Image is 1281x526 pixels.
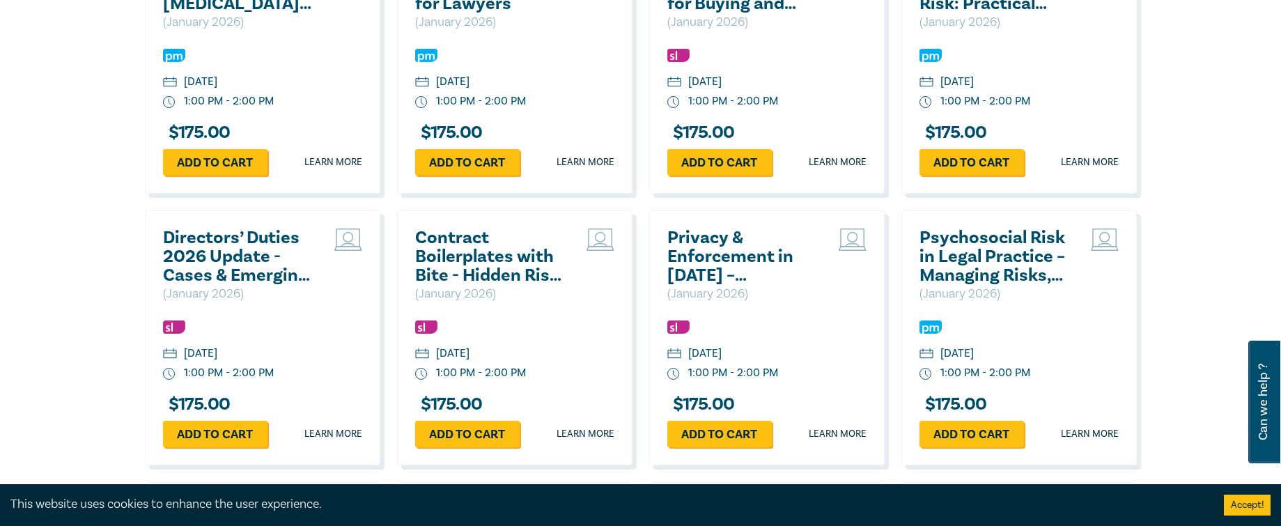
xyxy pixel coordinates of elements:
[163,395,231,414] h3: $ 175.00
[919,96,932,109] img: watch
[163,285,313,303] p: ( January 2026 )
[688,74,722,90] div: [DATE]
[10,495,1203,513] div: This website uses cookies to enhance the user experience.
[184,365,274,381] div: 1:00 PM - 2:00 PM
[688,93,778,109] div: 1:00 PM - 2:00 PM
[919,421,1024,447] a: Add to cart
[415,395,483,414] h3: $ 175.00
[557,427,614,441] a: Learn more
[667,123,735,142] h3: $ 175.00
[184,346,217,362] div: [DATE]
[163,320,185,334] img: Substantive Law
[1061,427,1119,441] a: Learn more
[919,395,987,414] h3: $ 175.00
[415,49,437,62] img: Practice Management & Business Skills
[839,229,867,251] img: Live Stream
[436,74,469,90] div: [DATE]
[163,96,176,109] img: watch
[809,427,867,441] a: Learn more
[436,93,526,109] div: 1:00 PM - 2:00 PM
[163,368,176,380] img: watch
[919,77,933,89] img: calendar
[184,93,274,109] div: 1:00 PM - 2:00 PM
[919,123,987,142] h3: $ 175.00
[667,285,817,303] p: ( January 2026 )
[415,229,565,285] a: Contract Boilerplates with Bite - Hidden Risk in Standard Clauses
[688,365,778,381] div: 1:00 PM - 2:00 PM
[163,229,313,285] a: Directors’ Duties 2026 Update - Cases & Emerging Trends
[415,421,520,447] a: Add to cart
[163,348,177,361] img: calendar
[667,96,680,109] img: watch
[919,348,933,361] img: calendar
[940,346,974,362] div: [DATE]
[436,365,526,381] div: 1:00 PM - 2:00 PM
[919,368,932,380] img: watch
[667,348,681,361] img: calendar
[587,229,614,251] img: Live Stream
[919,285,1069,303] p: ( January 2026 )
[1091,229,1119,251] img: Live Stream
[1224,495,1271,516] button: Accept cookies
[415,320,437,334] img: Substantive Law
[163,13,313,31] p: ( January 2026 )
[184,74,217,90] div: [DATE]
[919,49,942,62] img: Practice Management & Business Skills
[667,229,817,285] a: Privacy & Enforcement in [DATE] – Navigating New Powers & Obligations
[688,346,722,362] div: [DATE]
[667,368,680,380] img: watch
[557,155,614,169] a: Learn more
[163,421,267,447] a: Add to cart
[415,13,565,31] p: ( January 2026 )
[809,155,867,169] a: Learn more
[334,229,362,251] img: Live Stream
[667,320,690,334] img: Substantive Law
[940,74,974,90] div: [DATE]
[436,346,469,362] div: [DATE]
[940,93,1030,109] div: 1:00 PM - 2:00 PM
[667,395,735,414] h3: $ 175.00
[940,365,1030,381] div: 1:00 PM - 2:00 PM
[667,149,772,176] a: Add to cart
[304,155,362,169] a: Learn more
[163,149,267,176] a: Add to cart
[919,149,1024,176] a: Add to cart
[919,13,1069,31] p: ( January 2026 )
[415,123,483,142] h3: $ 175.00
[415,368,428,380] img: watch
[163,123,231,142] h3: $ 175.00
[919,320,942,334] img: Practice Management & Business Skills
[667,77,681,89] img: calendar
[163,49,185,62] img: Practice Management & Business Skills
[667,49,690,62] img: Substantive Law
[415,96,428,109] img: watch
[667,421,772,447] a: Add to cart
[667,13,817,31] p: ( January 2026 )
[415,149,520,176] a: Add to cart
[304,427,362,441] a: Learn more
[1061,155,1119,169] a: Learn more
[1257,349,1270,455] span: Can we help ?
[919,229,1069,285] a: Psychosocial Risk in Legal Practice – Managing Risks, Duties & Responsibilities
[415,348,429,361] img: calendar
[415,285,565,303] p: ( January 2026 )
[415,77,429,89] img: calendar
[163,77,177,89] img: calendar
